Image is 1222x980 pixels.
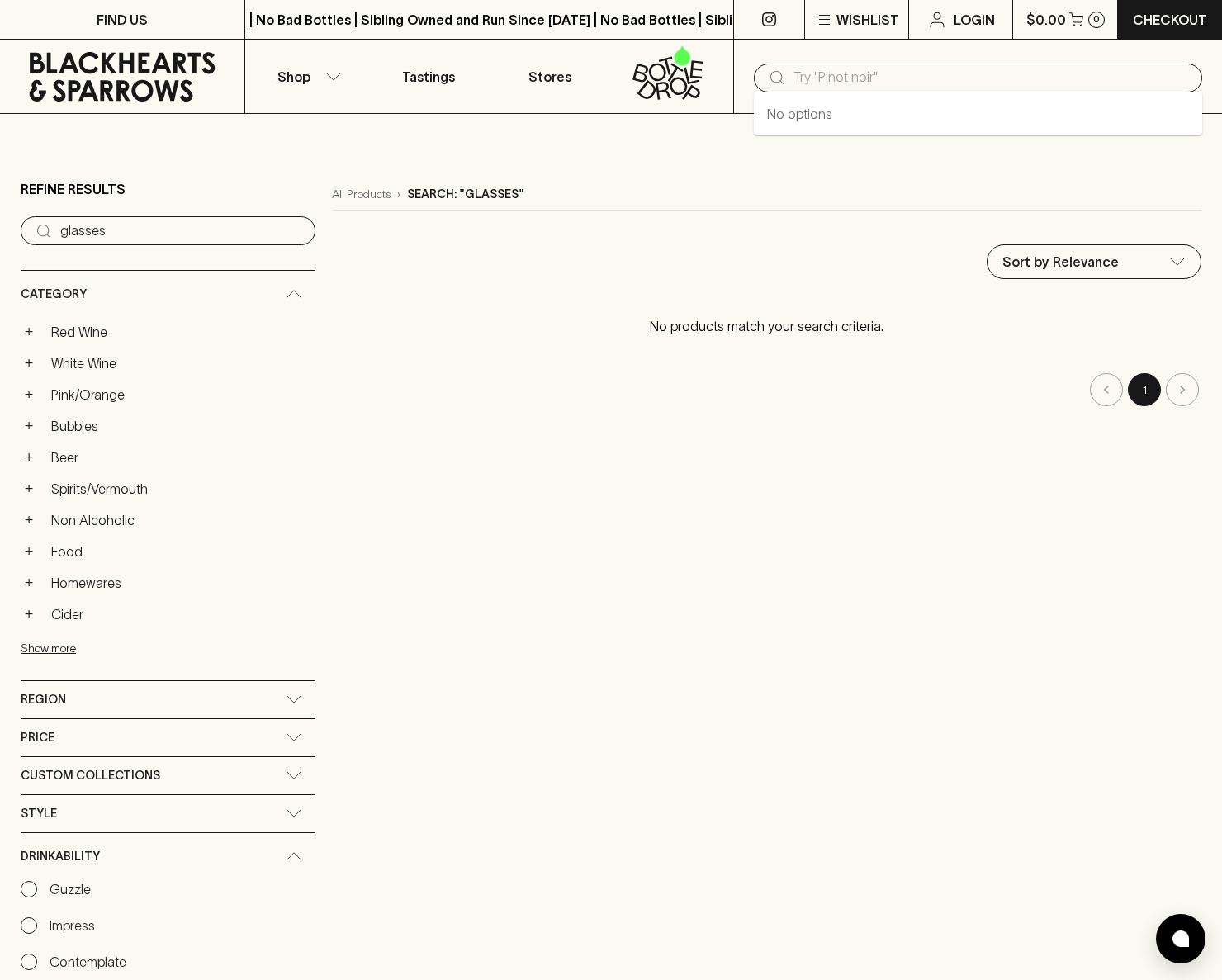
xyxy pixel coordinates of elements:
[21,757,315,794] div: Custom Collections
[50,952,126,972] p: Contemplate
[44,569,315,597] a: Homewares
[793,64,1189,91] input: Try "Pinot noir"
[44,349,315,377] a: White Wine
[367,40,490,113] a: Tastings
[44,318,315,346] a: Red Wine
[21,271,315,318] div: Category
[1133,10,1207,30] p: Checkout
[21,449,37,466] button: +
[21,606,37,623] button: +
[21,418,37,434] button: +
[21,803,57,824] span: Style
[954,10,995,30] p: Login
[407,186,524,203] p: Search: "glasses"
[21,324,37,340] button: +
[21,846,100,867] span: Drinkability
[277,67,310,87] p: Shop
[21,512,37,528] button: +
[21,795,315,832] div: Style
[402,67,455,87] p: Tastings
[1002,252,1119,272] p: Sort by Relevance
[397,186,400,203] p: ›
[50,916,95,935] p: Impress
[988,245,1201,278] div: Sort by Relevance
[50,879,91,899] p: Guzzle
[21,833,315,880] div: Drinkability
[44,412,315,440] a: Bubbles
[21,481,37,497] button: +
[528,67,571,87] p: Stores
[1172,930,1189,947] img: bubble-icon
[21,632,237,665] button: Show more
[332,186,391,203] a: All Products
[21,543,37,560] button: +
[1093,15,1100,24] p: 0
[332,373,1201,406] nav: pagination navigation
[21,689,66,710] span: Region
[21,284,87,305] span: Category
[44,600,315,628] a: Cider
[21,719,315,756] div: Price
[60,218,302,244] input: Try “Pinot noir”
[332,300,1201,353] p: No products match your search criteria.
[44,475,315,503] a: Spirits/Vermouth
[44,381,315,409] a: Pink/Orange
[21,386,37,403] button: +
[1128,373,1161,406] button: page 1
[21,727,54,748] span: Price
[836,10,899,30] p: Wishlist
[21,355,37,372] button: +
[21,179,126,199] p: Refine Results
[490,40,612,113] a: Stores
[44,537,315,566] a: Food
[44,443,315,471] a: Beer
[21,765,160,786] span: Custom Collections
[44,506,315,534] a: Non Alcoholic
[97,10,148,30] p: FIND US
[21,575,37,591] button: +
[754,92,1202,135] div: No options
[245,40,367,113] button: Shop
[1026,10,1066,30] p: $0.00
[21,681,315,718] div: Region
